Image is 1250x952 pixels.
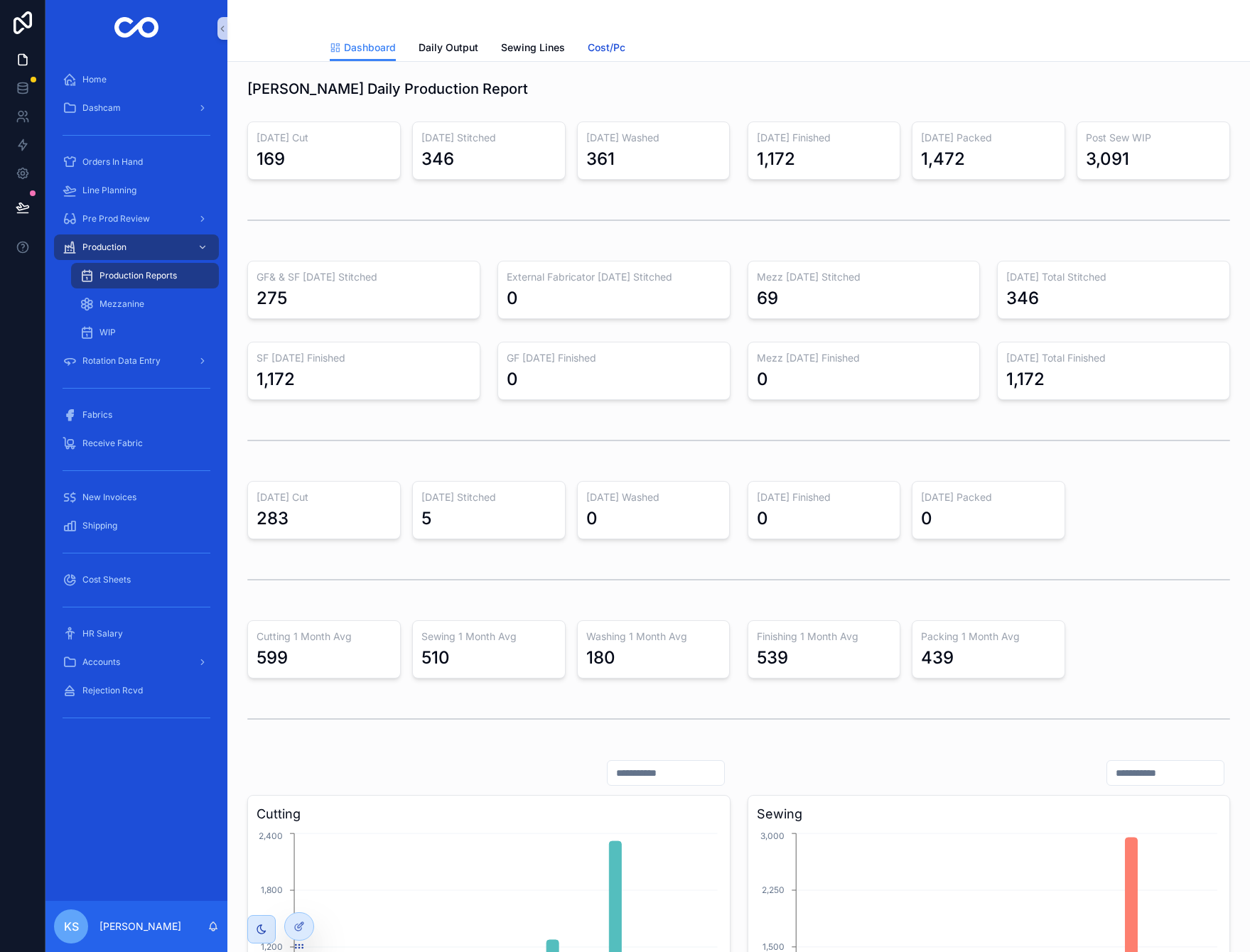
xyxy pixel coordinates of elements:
[64,918,79,935] span: KS
[54,67,219,92] a: Home
[71,291,219,317] a: Mezzanine
[757,368,768,391] div: 0
[54,567,219,593] a: Cost Sheets
[82,185,136,196] span: Line Planning
[921,148,965,171] div: 1,472
[757,131,892,145] h3: [DATE] Finished
[421,647,450,669] div: 510
[1006,287,1039,310] div: 346
[757,507,768,530] div: 0
[45,57,227,747] div: scrollable content
[82,520,117,531] span: Shipping
[261,885,283,895] tspan: 1,800
[82,628,123,639] span: HR Salary
[54,485,219,510] a: New Invoices
[760,831,785,841] tspan: 3,000
[762,885,785,895] tspan: 2,250
[82,156,143,168] span: Orders In Hand
[421,148,454,171] div: 346
[921,131,1056,145] h3: [DATE] Packed
[99,298,144,310] span: Mezzanine
[507,287,518,310] div: 0
[586,131,721,145] h3: [DATE] Washed
[82,438,143,449] span: Receive Fabric
[54,431,219,456] a: Receive Fabric
[1086,131,1221,145] h3: Post Sew WIP
[588,40,625,55] span: Cost/Pc
[588,35,625,63] a: Cost/Pc
[757,148,795,171] div: 1,172
[257,351,471,365] h3: SF [DATE] Finished
[1006,351,1221,365] h3: [DATE] Total Finished
[82,242,126,253] span: Production
[257,368,295,391] div: 1,172
[763,941,785,952] tspan: 1,500
[54,678,219,703] a: Rejection Rcvd
[261,941,283,952] tspan: 1,200
[757,629,892,644] h3: Finishing 1 Month Avg
[82,685,143,696] span: Rejection Rcvd
[757,804,1222,824] h3: Sewing
[99,327,116,338] span: WIP
[421,490,556,504] h3: [DATE] Stitched
[82,574,131,585] span: Cost Sheets
[344,40,396,55] span: Dashboard
[757,351,971,365] h3: Mezz [DATE] Finished
[921,629,1056,644] h3: Packing 1 Month Avg
[54,649,219,675] a: Accounts
[54,621,219,647] a: HR Salary
[586,629,721,644] h3: Washing 1 Month Avg
[247,79,528,99] h1: [PERSON_NAME] Daily Production Report
[419,35,478,63] a: Daily Output
[330,35,396,62] a: Dashboard
[507,351,721,365] h3: GF [DATE] Finished
[54,513,219,539] a: Shipping
[419,40,478,55] span: Daily Output
[99,270,177,281] span: Production Reports
[507,368,518,391] div: 0
[82,213,150,225] span: Pre Prod Review
[82,409,112,421] span: Fabrics
[1006,270,1221,284] h3: [DATE] Total Stitched
[421,629,556,644] h3: Sewing 1 Month Avg
[921,490,1056,504] h3: [DATE] Packed
[501,40,565,55] span: Sewing Lines
[757,490,892,504] h3: [DATE] Finished
[54,402,219,428] a: Fabrics
[259,831,283,841] tspan: 2,400
[1086,148,1129,171] div: 3,091
[501,35,565,63] a: Sewing Lines
[757,647,788,669] div: 539
[71,320,219,345] a: WIP
[82,492,136,503] span: New Invoices
[54,234,219,260] a: Production
[586,490,721,504] h3: [DATE] Washed
[54,149,219,175] a: Orders In Hand
[71,263,219,288] a: Production Reports
[586,148,615,171] div: 361
[257,287,287,310] div: 275
[54,178,219,203] a: Line Planning
[54,206,219,232] a: Pre Prod Review
[257,647,288,669] div: 599
[114,17,159,40] img: App logo
[757,270,971,284] h3: Mezz [DATE] Stitched
[99,919,181,934] p: [PERSON_NAME]
[507,270,721,284] h3: External Fabricator [DATE] Stitched
[257,270,471,284] h3: GF& & SF [DATE] Stitched
[82,355,161,367] span: Rotation Data Entry
[586,647,615,669] div: 180
[257,804,721,824] h3: Cutting
[257,629,392,644] h3: Cutting 1 Month Avg
[921,647,954,669] div: 439
[421,507,431,530] div: 5
[1006,368,1045,391] div: 1,172
[54,95,219,121] a: Dashcam
[586,507,598,530] div: 0
[757,287,778,310] div: 69
[257,131,392,145] h3: [DATE] Cut
[421,131,556,145] h3: [DATE] Stitched
[82,656,120,668] span: Accounts
[921,507,932,530] div: 0
[257,148,285,171] div: 169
